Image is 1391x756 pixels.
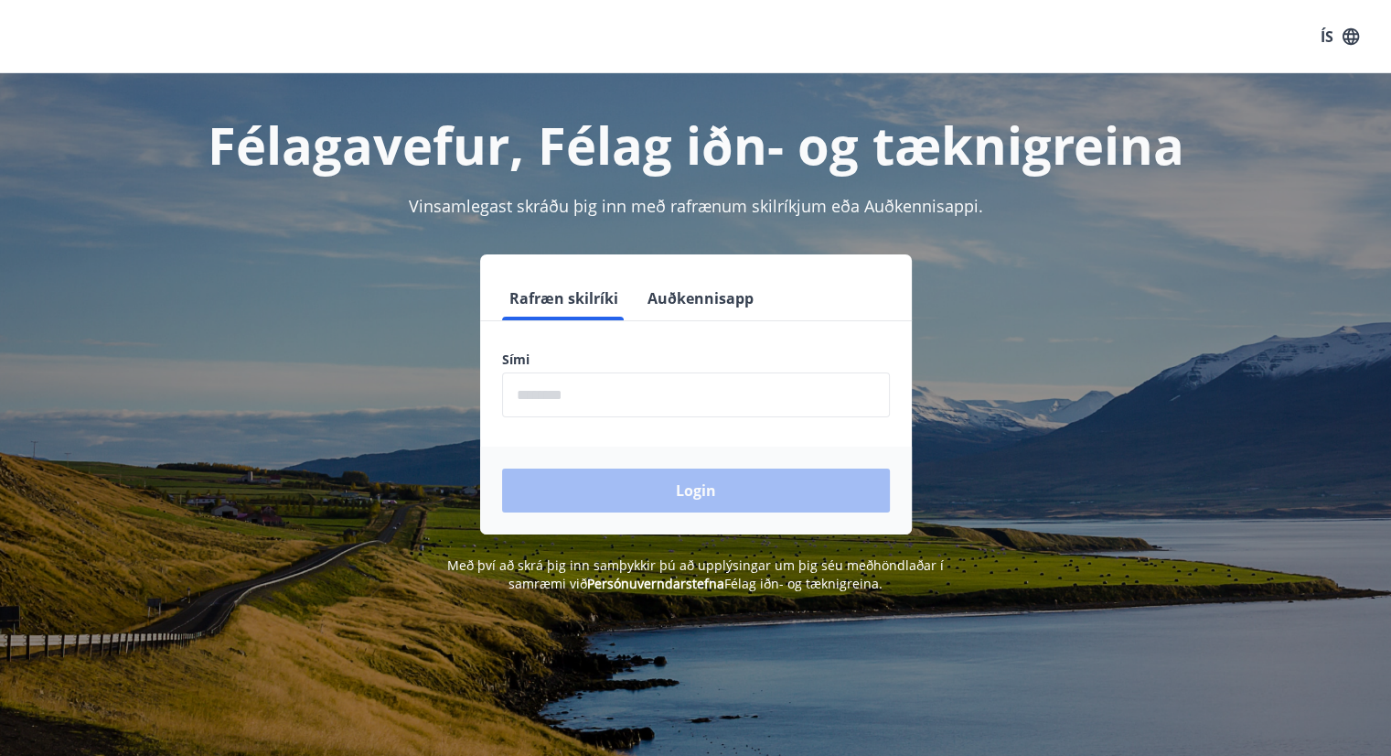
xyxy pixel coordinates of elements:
[59,110,1332,179] h1: Félagavefur, Félag iðn- og tæknigreina
[447,556,944,592] span: Með því að skrá þig inn samþykkir þú að upplýsingar um þig séu meðhöndlaðar í samræmi við Félag i...
[409,195,983,217] span: Vinsamlegast skráðu þig inn með rafrænum skilríkjum eða Auðkennisappi.
[502,276,626,320] button: Rafræn skilríki
[640,276,761,320] button: Auðkennisapp
[587,575,724,592] a: Persónuverndarstefna
[502,351,890,369] label: Sími
[1311,20,1369,53] button: ÍS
